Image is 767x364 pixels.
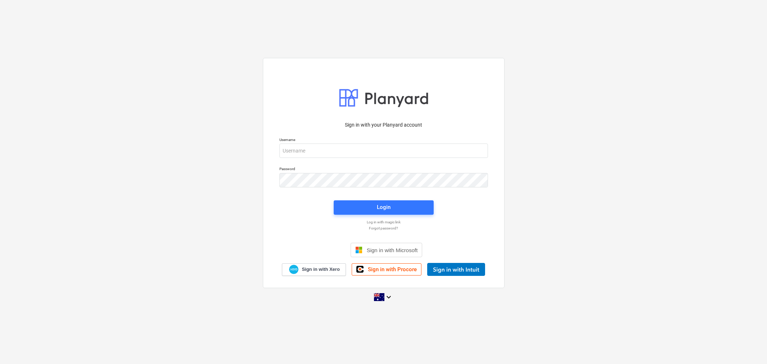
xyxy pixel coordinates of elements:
[334,200,434,215] button: Login
[368,266,417,273] span: Sign in with Procore
[276,220,492,224] a: Log in with magic link
[279,121,488,129] p: Sign in with your Planyard account
[289,265,298,274] img: Xero logo
[276,226,492,231] a: Forgot password?
[279,144,488,158] input: Username
[302,266,339,273] span: Sign in with Xero
[355,246,362,254] img: Microsoft logo
[352,263,421,276] a: Sign in with Procore
[279,167,488,173] p: Password
[384,293,393,301] i: keyboard_arrow_down
[367,247,418,253] span: Sign in with Microsoft
[282,263,346,276] a: Sign in with Xero
[377,203,391,212] div: Login
[279,137,488,144] p: Username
